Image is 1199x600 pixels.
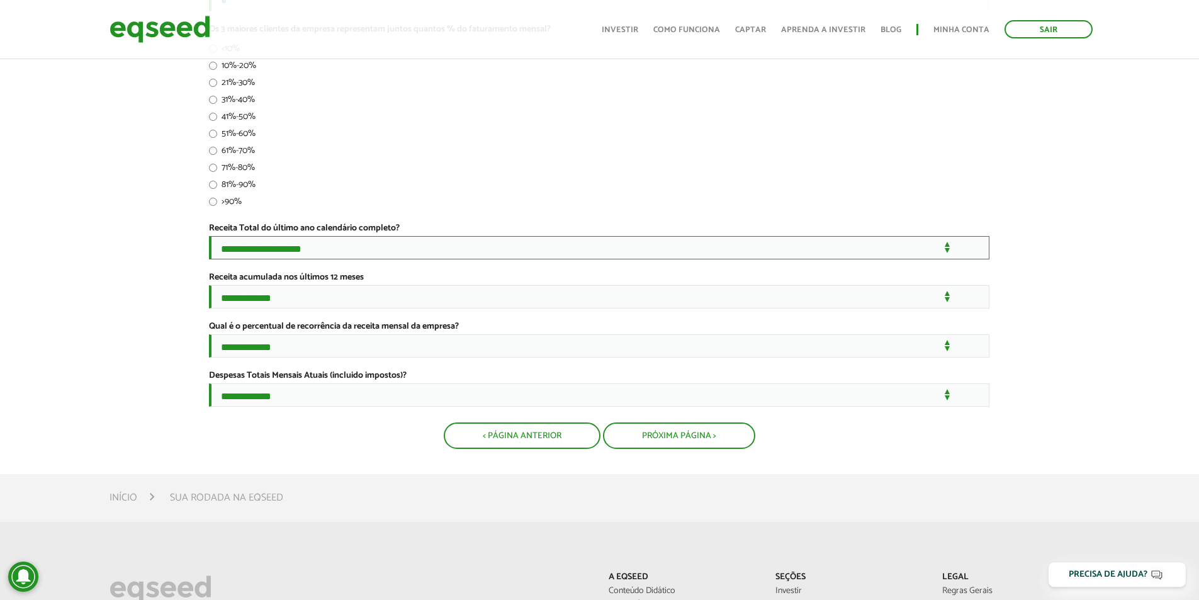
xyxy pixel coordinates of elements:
[209,147,217,155] input: 61%-70%
[209,147,255,159] label: 61%-70%
[209,181,217,189] input: 81%-90%
[170,489,283,506] li: Sua rodada na EqSeed
[653,26,720,34] a: Como funciona
[209,130,217,138] input: 51%-60%
[609,587,757,596] a: Conteúdo Didático
[209,130,256,142] label: 51%-60%
[209,62,256,74] label: 10%-20%
[1005,20,1093,38] a: Sair
[444,422,600,449] button: < Página Anterior
[209,273,364,282] label: Receita acumulada nos últimos 12 meses
[942,572,1090,583] p: Legal
[603,422,755,449] button: Próxima Página >
[881,26,901,34] a: Blog
[209,164,255,176] label: 71%-80%
[209,113,256,125] label: 41%-50%
[209,198,242,210] label: >90%
[602,26,638,34] a: Investir
[110,13,210,46] img: EqSeed
[209,198,217,206] input: >90%
[209,371,407,380] label: Despesas Totais Mensais Atuais (incluido impostos)?
[775,572,923,583] p: Seções
[942,587,1090,596] a: Regras Gerais
[209,224,400,233] label: Receita Total do último ano calendário completo?
[209,181,256,193] label: 81%-90%
[209,96,255,108] label: 31%-40%
[775,587,923,596] a: Investir
[209,62,217,70] input: 10%-20%
[609,572,757,583] p: A EqSeed
[735,26,766,34] a: Captar
[933,26,989,34] a: Minha conta
[209,164,217,172] input: 71%-80%
[209,113,217,121] input: 41%-50%
[209,96,217,104] input: 31%-40%
[781,26,865,34] a: Aprenda a investir
[209,322,459,331] label: Qual é o percentual de recorrência da receita mensal da empresa?
[110,493,137,503] a: Início
[209,79,217,87] input: 21%-30%
[209,79,255,91] label: 21%-30%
